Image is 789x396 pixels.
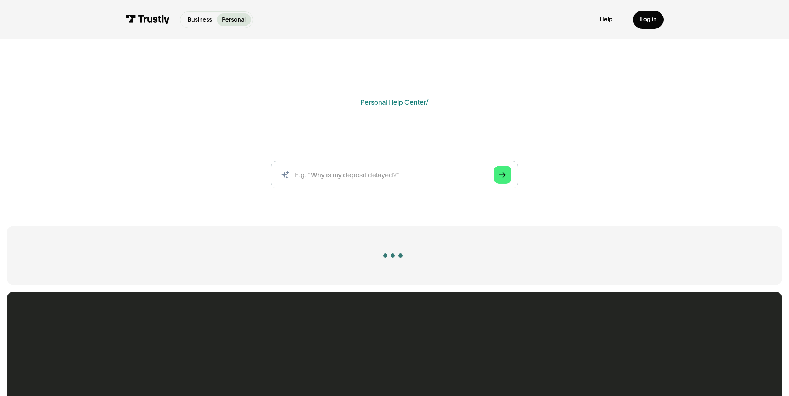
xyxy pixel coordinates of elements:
a: Personal Help Center [360,98,426,106]
a: Business [182,13,217,26]
div: / [426,98,429,106]
a: Help [600,16,612,23]
p: Personal [222,15,246,24]
div: Log in [640,16,657,23]
a: Log in [633,11,664,29]
input: search [271,161,519,188]
a: Personal [217,13,251,26]
p: Business [188,15,212,24]
img: Trustly Logo [125,15,170,24]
